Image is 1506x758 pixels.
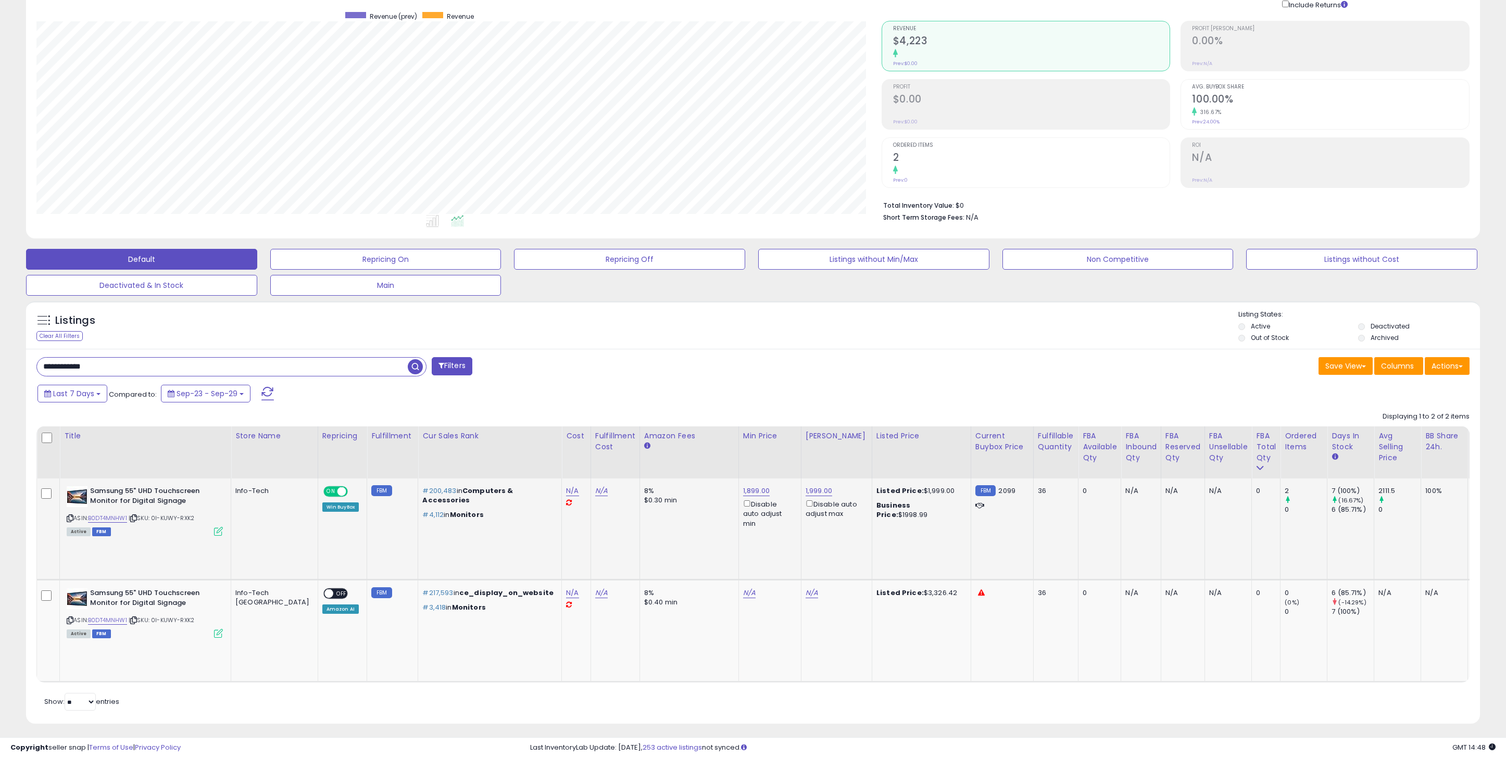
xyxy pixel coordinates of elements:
[975,431,1029,452] div: Current Buybox Price
[1378,505,1421,514] div: 0
[1285,598,1299,607] small: (0%)
[1285,588,1327,598] div: 0
[893,84,1170,90] span: Profit
[1371,333,1399,342] label: Archived
[758,249,989,270] button: Listings without Min/Max
[67,629,91,638] span: All listings currently available for purchase on Amazon
[1256,588,1272,598] div: 0
[1192,119,1220,125] small: Prev: 24.00%
[893,151,1170,166] h2: 2
[566,486,579,496] a: N/A
[1319,357,1373,375] button: Save View
[333,589,350,598] span: OFF
[1452,742,1496,752] span: 2025-10-8 14:48 GMT
[10,742,48,752] strong: Copyright
[1383,412,1470,422] div: Displaying 1 to 2 of 2 items
[1381,361,1414,371] span: Columns
[161,385,250,402] button: Sep-23 - Sep-29
[975,485,996,496] small: FBM
[55,313,95,328] h5: Listings
[644,486,731,496] div: 8%
[1256,486,1272,496] div: 0
[432,357,472,375] button: Filters
[1371,322,1410,331] label: Deactivated
[67,486,87,507] img: 31a8boE1T1L._SL40_.jpg
[1338,496,1363,504] small: (16.67%)
[371,485,392,496] small: FBM
[876,588,963,598] div: $3,326.42
[346,487,362,496] span: OFF
[876,588,924,598] b: Listed Price:
[53,388,94,399] span: Last 7 Days
[1083,431,1116,463] div: FBA Available Qty
[806,431,868,441] div: [PERSON_NAME]
[743,588,756,598] a: N/A
[1165,486,1197,496] div: N/A
[92,629,111,638] span: FBM
[1251,333,1289,342] label: Out of Stock
[806,588,818,598] a: N/A
[893,119,918,125] small: Prev: $0.00
[1038,431,1074,452] div: Fulfillable Quantity
[322,502,359,512] div: Win BuyBox
[1197,108,1222,116] small: 316.67%
[1256,431,1276,463] div: FBA Total Qty
[1425,431,1463,452] div: BB Share 24h.
[1209,431,1248,463] div: FBA Unsellable Qty
[566,431,586,441] div: Cost
[1125,486,1153,496] div: N/A
[88,514,127,523] a: B0DT4MNHW1
[324,487,337,496] span: ON
[1125,588,1153,598] div: N/A
[806,486,832,496] a: 1,999.00
[459,588,554,598] span: ce_display_on_website
[595,486,608,496] a: N/A
[1192,35,1469,49] h2: 0.00%
[876,486,963,496] div: $1,999.00
[893,26,1170,32] span: Revenue
[422,510,444,520] span: #4,112
[1246,249,1477,270] button: Listings without Cost
[883,213,964,222] b: Short Term Storage Fees:
[893,60,918,67] small: Prev: $0.00
[90,486,217,508] b: Samsung 55" UHD Touchscreen Monitor for Digital Signage
[371,587,392,598] small: FBM
[1425,357,1470,375] button: Actions
[644,598,731,607] div: $0.40 min
[595,588,608,598] a: N/A
[1285,431,1323,452] div: Ordered Items
[644,431,734,441] div: Amazon Fees
[893,177,908,183] small: Prev: 0
[966,212,978,222] span: N/A
[1332,452,1338,462] small: Days In Stock.
[26,275,257,296] button: Deactivated & In Stock
[1165,431,1200,463] div: FBA Reserved Qty
[1192,177,1212,183] small: Prev: N/A
[67,588,223,637] div: ASIN:
[1083,588,1113,598] div: 0
[876,501,963,520] div: $1998.99
[743,498,793,528] div: Disable auto adjust min
[1192,143,1469,148] span: ROI
[422,510,554,520] p: in
[422,431,557,441] div: Cur Sales Rank
[64,431,227,441] div: Title
[10,743,181,753] div: seller snap | |
[1192,26,1469,32] span: Profit [PERSON_NAME]
[1192,84,1469,90] span: Avg. Buybox Share
[1238,310,1480,320] p: Listing States:
[235,486,310,496] div: Info-Tech
[322,431,363,441] div: Repricing
[743,486,770,496] a: 1,899.00
[1332,588,1374,598] div: 6 (85.71%)
[37,385,107,402] button: Last 7 Days
[883,198,1462,211] li: $0
[644,588,731,598] div: 8%
[1374,357,1423,375] button: Columns
[92,527,111,536] span: FBM
[1332,486,1374,496] div: 7 (100%)
[26,249,257,270] button: Default
[806,498,864,519] div: Disable auto adjust max
[1038,588,1070,598] div: 36
[89,742,133,752] a: Terms of Use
